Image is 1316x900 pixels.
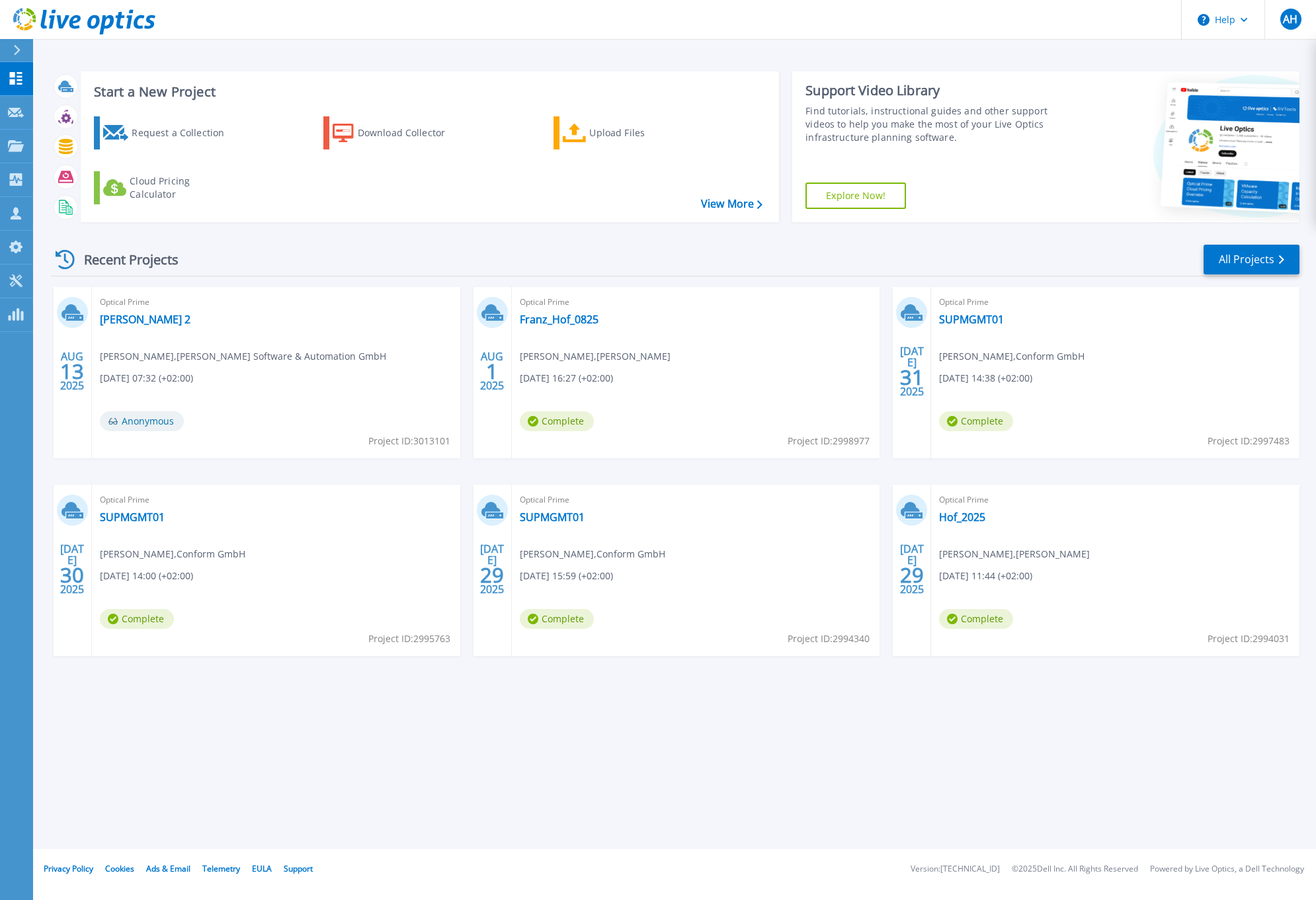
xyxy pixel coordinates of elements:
[44,863,93,874] a: Privacy Policy
[701,198,762,210] a: View More
[1012,865,1138,874] li: © 2025 Dell Inc. All Rights Reserved
[100,349,386,364] span: [PERSON_NAME] , [PERSON_NAME] Software & Automation GmbH
[252,863,272,874] a: EULA
[100,411,184,431] span: Anonymous
[589,120,695,146] div: Upload Files
[899,545,925,593] div: [DATE] 2025
[900,569,924,581] span: 29
[520,349,671,364] span: [PERSON_NAME] , [PERSON_NAME]
[788,434,870,448] span: Project ID: 2998977
[939,313,1004,326] a: SUPMGMT01
[146,863,190,874] a: Ads & Email
[520,313,598,326] a: Franz_Hof_0825
[94,171,241,204] a: Cloud Pricing Calculator
[520,569,613,583] span: [DATE] 15:59 (+02:00)
[520,295,872,309] span: Optical Prime
[805,82,1065,99] div: Support Video Library
[94,85,762,99] h3: Start a New Project
[100,609,174,629] span: Complete
[480,569,504,581] span: 29
[939,371,1032,386] span: [DATE] 14:38 (+02:00)
[368,632,450,646] span: Project ID: 2995763
[939,295,1292,309] span: Optical Prime
[479,545,505,593] div: [DATE] 2025
[939,493,1292,507] span: Optical Prime
[1283,14,1297,24] span: AH
[284,863,313,874] a: Support
[486,366,498,377] span: 1
[1204,245,1299,274] a: All Projects
[368,434,450,448] span: Project ID: 3013101
[1150,865,1304,874] li: Powered by Live Optics, a Dell Technology
[520,371,613,386] span: [DATE] 16:27 (+02:00)
[520,511,585,524] a: SUPMGMT01
[100,569,193,583] span: [DATE] 14:00 (+02:00)
[939,349,1085,364] span: [PERSON_NAME] , Conform GmbH
[805,183,906,209] a: Explore Now!
[100,547,245,561] span: [PERSON_NAME] , Conform GmbH
[479,347,505,395] div: AUG 2025
[100,371,193,386] span: [DATE] 07:32 (+02:00)
[520,609,594,629] span: Complete
[939,547,1090,561] span: [PERSON_NAME] , [PERSON_NAME]
[94,116,241,149] a: Request a Collection
[911,865,1000,874] li: Version: [TECHNICAL_ID]
[51,243,196,276] div: Recent Projects
[132,120,237,146] div: Request a Collection
[939,569,1032,583] span: [DATE] 11:44 (+02:00)
[60,545,85,593] div: [DATE] 2025
[130,175,235,201] div: Cloud Pricing Calculator
[358,120,464,146] div: Download Collector
[202,863,240,874] a: Telemetry
[520,493,872,507] span: Optical Prime
[105,863,134,874] a: Cookies
[100,295,452,309] span: Optical Prime
[60,366,84,377] span: 13
[60,569,84,581] span: 30
[900,372,924,383] span: 31
[899,347,925,395] div: [DATE] 2025
[788,632,870,646] span: Project ID: 2994340
[323,116,471,149] a: Download Collector
[1208,434,1290,448] span: Project ID: 2997483
[1208,632,1290,646] span: Project ID: 2994031
[520,547,665,561] span: [PERSON_NAME] , Conform GmbH
[100,313,190,326] a: [PERSON_NAME] 2
[805,104,1065,144] div: Find tutorials, instructional guides and other support videos to help you make the most of your L...
[100,511,165,524] a: SUPMGMT01
[939,609,1013,629] span: Complete
[100,493,452,507] span: Optical Prime
[60,347,85,395] div: AUG 2025
[554,116,701,149] a: Upload Files
[939,511,985,524] a: Hof_2025
[939,411,1013,431] span: Complete
[520,411,594,431] span: Complete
